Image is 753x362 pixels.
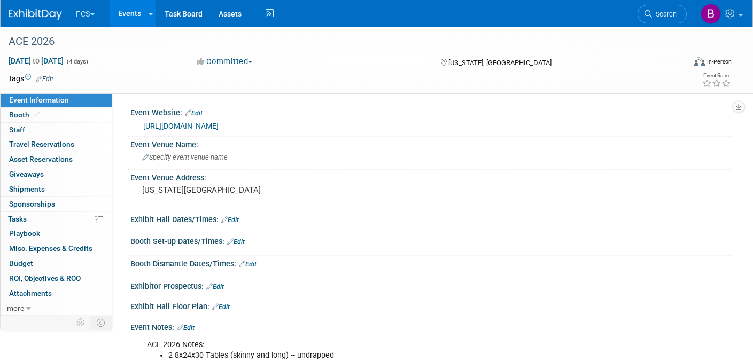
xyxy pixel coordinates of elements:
span: Event Information [9,96,69,104]
span: Asset Reservations [9,155,73,163]
a: Giveaways [1,167,112,182]
a: Attachments [1,286,112,301]
a: Edit [185,109,203,117]
span: Shipments [9,185,45,193]
a: Edit [221,216,239,224]
div: Event Venue Address: [130,170,732,183]
a: Edit [227,238,245,246]
a: Booth [1,108,112,122]
button: Committed [193,56,257,67]
td: Toggle Event Tabs [90,316,112,329]
span: Budget [9,259,33,267]
a: Edit [239,261,257,268]
span: Playbook [9,229,40,238]
a: more [1,301,112,316]
span: Staff [9,125,25,134]
span: Sponsorships [9,200,55,208]
span: Misc. Expenses & Credits [9,244,92,253]
div: Exhibitor Prospectus: [130,278,732,292]
a: Sponsorships [1,197,112,211]
span: Travel Reservations [9,140,74,148]
span: [US_STATE], [GEOGRAPHIC_DATA] [448,59,552,67]
a: Staff [1,123,112,137]
img: Format-Inperson.png [694,57,705,66]
span: Specify event venue name [142,153,228,161]
div: Event Format [624,56,732,72]
a: Misc. Expenses & Credits [1,241,112,256]
a: [URL][DOMAIN_NAME] [143,122,219,130]
a: Playbook [1,226,112,241]
a: Event Information [1,93,112,107]
a: Travel Reservations [1,137,112,152]
span: to [31,57,41,65]
div: ACE 2026 [5,32,670,51]
div: Event Website: [130,105,732,119]
div: Booth Set-up Dates/Times: [130,233,732,247]
a: Tasks [1,212,112,226]
div: Event Notes: [130,319,732,333]
div: In-Person [707,58,732,66]
div: Exhibit Hall Dates/Times: [130,211,732,225]
a: Edit [206,283,224,290]
span: (4 days) [66,58,88,65]
span: Tasks [8,215,27,223]
span: Booth [9,111,42,119]
a: Search [638,5,687,23]
a: Edit [212,303,230,311]
pre: [US_STATE][GEOGRAPHIC_DATA] [142,185,369,195]
a: Shipments [1,182,112,196]
img: ExhibitDay [9,9,62,20]
a: Edit [36,75,53,83]
div: Event Rating [702,73,731,78]
div: Exhibit Hall Floor Plan: [130,298,732,312]
span: Search [652,10,677,18]
span: ROI, Objectives & ROO [9,274,81,282]
li: 2 8x24x30 Tables (skinny and long) -- undrapped [168,350,609,361]
i: Booth reservation complete [34,112,40,117]
span: Attachments [9,289,52,297]
div: Booth Dismantle Dates/Times: [130,256,732,270]
a: Asset Reservations [1,152,112,167]
div: Event Venue Name: [130,137,732,150]
span: more [7,304,24,312]
td: Tags [8,73,53,84]
a: Edit [177,324,195,332]
td: Personalize Event Tab Strip [72,316,90,329]
span: [DATE] [DATE] [8,56,64,66]
a: Budget [1,256,112,271]
a: ROI, Objectives & ROO [1,271,112,286]
span: Giveaways [9,170,44,178]
img: Barb DeWyer [701,4,721,24]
